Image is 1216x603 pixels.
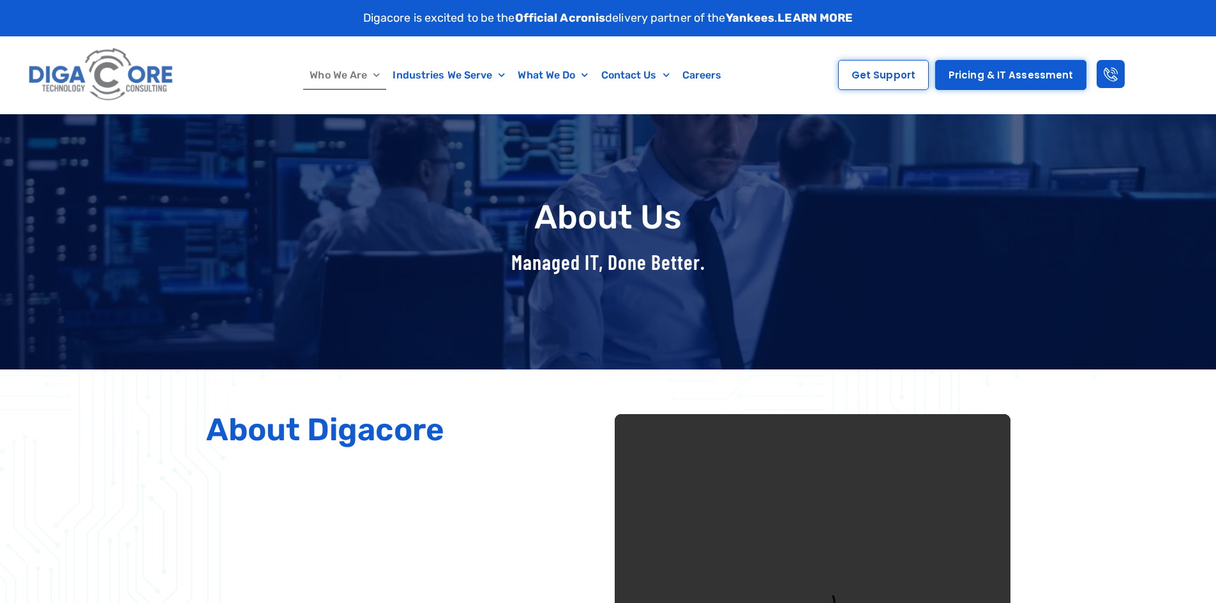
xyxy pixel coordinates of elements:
[363,10,853,27] p: Digacore is excited to be the delivery partner of the .
[515,11,606,25] strong: Official Acronis
[386,61,511,90] a: Industries We Serve
[852,70,915,80] span: Get Support
[838,60,929,90] a: Get Support
[949,70,1073,80] span: Pricing & IT Assessment
[206,414,602,445] h2: About Digacore
[239,61,793,90] nav: Menu
[726,11,775,25] strong: Yankees
[511,61,594,90] a: What We Do
[935,60,1086,90] a: Pricing & IT Assessment
[200,199,1017,235] h1: About Us
[777,11,853,25] a: LEARN MORE
[303,61,386,90] a: Who We Are
[676,61,728,90] a: Careers
[25,43,178,107] img: Digacore logo 1
[511,249,705,274] span: Managed IT, Done Better.
[595,61,676,90] a: Contact Us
